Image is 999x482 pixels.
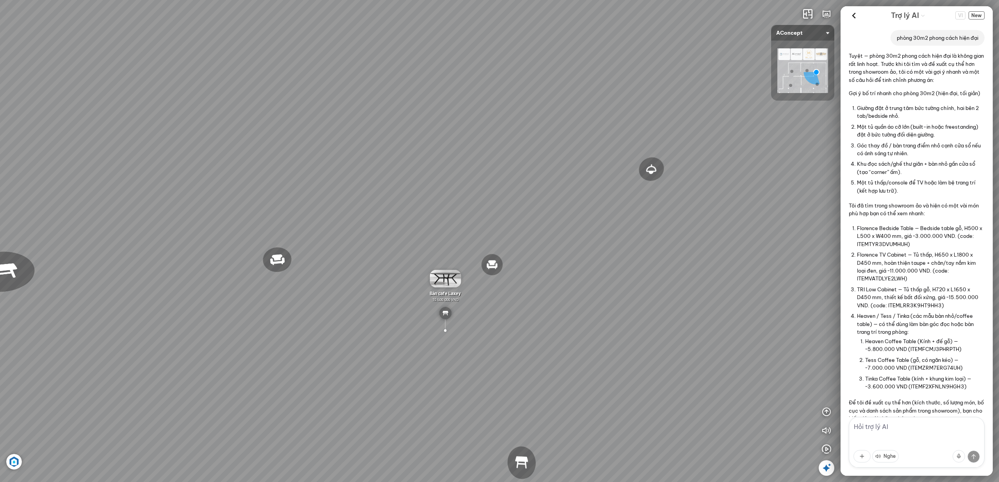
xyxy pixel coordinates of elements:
li: Tinka Coffee Table (kính + khung kim loại) — ~3.600.000 VND (ITEMF2XFNLN9HGH3) [865,373,985,392]
button: New Chat [969,11,985,19]
img: Artboard_6_4x_1_F4RHW9YJWHU.jpg [6,454,22,470]
p: phòng 30m2 phong cách hiện đại [897,34,978,42]
img: AConcept_CTMHTJT2R6E4.png [777,48,828,93]
img: table_YREKD739JCN6.svg [439,307,452,319]
p: Tôi đã tìm trong showroom ảo và hiện có một vài món phù hợp bạn có thể xem nhanh: [849,202,985,218]
button: Change language [955,11,965,19]
div: AI Guide options [891,9,925,21]
li: Góc thay đồ / bàn trang điểm nhỏ cạnh cửa sổ nếu có ánh sáng tự nhiên. [857,140,985,159]
li: Florence TV Cabinet — Tủ thấp, H650 x L1800 x D450 mm, hoàn thiện taupe + chân/tay nắm kim loại đ... [857,250,985,284]
p: Gợi ý bố trí nhanh cho phòng 30m2 (hiện đại, tối giản) [849,89,985,97]
span: VI [955,11,965,19]
li: Một tủ thấp/console để TV hoặc làm bệ trang trí (kết hợp lưu trữ). [857,177,985,196]
p: Tuyệt — phòng 30m2 phong cách hiện đại là không gian rất linh hoạt. Trước khi tôi tìm và đề xuất ... [849,52,985,84]
li: Heaven / Tess / Tinka (các mẫu bàn nhỏ/coffee table) — có thể dùng làm bàn góc đọc hoặc bàn trang... [857,311,985,393]
li: Một tủ quần áo cỡ lớn (built-in hoặc freestanding) đặt ở bức tường đối diện giường. [857,121,985,140]
li: Tess Coffee Table (gỗ, có ngăn kéo) — ~7.000.000 VND (ITEMZRM7ERG74UH) [865,354,985,373]
span: Bàn cafe Laxey [430,291,461,296]
span: 10.500.000 VND [432,297,459,302]
img: B_n_cafe_Laxey_4XGWNAEYRY6G.gif [430,270,461,287]
li: Florence Bedside Table — Bedside table gỗ, H500 x L500 x W400 mm, giá ~3.000.000 VND. (code: ITEM... [857,223,985,249]
p: Để tôi đề xuất cụ thể hơn (kích thước, số lượng món, bố cục và danh sách sản phẩm trong showroom)... [849,399,985,422]
li: TRI Low Cabinet — Tủ thấp gỗ, H720 x L1650 x D450 mm, thiết kế bất đối xứng, giá ~15.500.000 VND.... [857,284,985,310]
li: Giường đặt ở trung tâm bức tường chính, hai bên 2 tab/bedside nhỏ. [857,103,985,121]
span: AConcept [776,25,829,41]
span: Trợ lý AI [891,10,919,21]
li: Heaven Coffee Table (Kính + đế gỗ) — ~5.800.000 VND (ITEMFCMJ3PHRPTH) [865,336,985,354]
button: Nghe [872,450,899,463]
span: New [969,11,985,19]
li: Khu đọc sách/ghế thư giãn + bàn nhỏ gần cửa sổ (tạo “corner” ấm). [857,159,985,177]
